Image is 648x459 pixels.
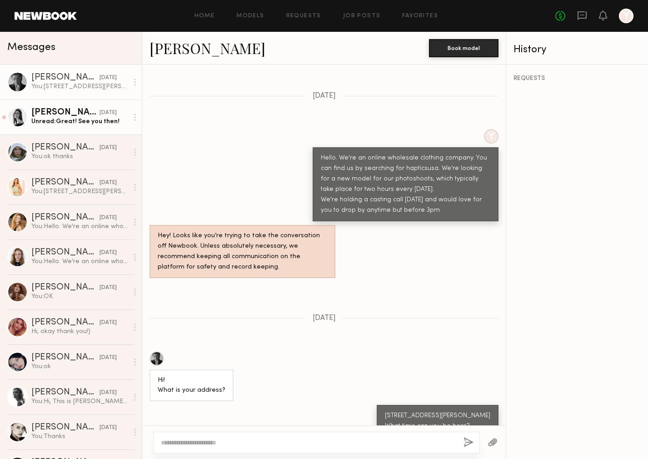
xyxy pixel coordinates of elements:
[158,375,225,396] div: Hi! What is your address?
[31,108,100,117] div: [PERSON_NAME]
[31,82,128,91] div: You: [STREET_ADDRESS][PERSON_NAME] What time can you be here?
[31,187,128,196] div: You: [STREET_ADDRESS][PERSON_NAME] This site lists your hourly rate at $200. And please let me kn...
[31,248,100,257] div: [PERSON_NAME]
[236,13,264,19] a: Models
[385,411,490,432] div: [STREET_ADDRESS][PERSON_NAME] What time can you be here?
[31,292,128,301] div: You: OK
[31,213,100,222] div: [PERSON_NAME]
[150,38,265,58] a: [PERSON_NAME]
[31,318,100,327] div: [PERSON_NAME]
[619,9,633,23] a: Y
[100,389,117,397] div: [DATE]
[31,353,100,362] div: [PERSON_NAME]
[100,144,117,152] div: [DATE]
[343,13,381,19] a: Job Posts
[286,13,321,19] a: Requests
[31,73,100,82] div: [PERSON_NAME]
[31,388,100,397] div: [PERSON_NAME]
[31,257,128,266] div: You: Hello. We're an online wholesale clothing company. You can find us by searching for hapticsu...
[158,231,327,273] div: Hey! Looks like you’re trying to take the conversation off Newbook. Unless absolutely necessary, ...
[31,178,100,187] div: [PERSON_NAME]
[31,327,128,336] div: Hi, okay thank you!)
[194,13,215,19] a: Home
[429,39,498,57] button: Book model
[313,314,336,322] span: [DATE]
[100,179,117,187] div: [DATE]
[31,362,128,371] div: You: ok
[100,109,117,117] div: [DATE]
[31,423,100,432] div: [PERSON_NAME]
[31,117,128,126] div: Unread: Great! See you then!
[429,44,498,51] a: Book model
[31,397,128,406] div: You: Hi, This is [PERSON_NAME] from Hapticsusa, wholesale company. Can you stop by for the castin...
[321,153,490,216] div: Hello. We're an online wholesale clothing company. You can find us by searching for hapticsusa. W...
[513,45,641,55] div: History
[402,13,438,19] a: Favorites
[31,432,128,441] div: You: Thanks
[100,319,117,327] div: [DATE]
[100,424,117,432] div: [DATE]
[100,354,117,362] div: [DATE]
[513,75,641,82] div: REQUESTS
[7,42,55,53] span: Messages
[100,249,117,257] div: [DATE]
[313,92,336,100] span: [DATE]
[100,74,117,82] div: [DATE]
[31,222,128,231] div: You: Hello. We're an online wholesale clothing company. You can find us by searching for hapticsu...
[31,143,100,152] div: [PERSON_NAME]
[100,214,117,222] div: [DATE]
[100,284,117,292] div: [DATE]
[31,152,128,161] div: You: ok thanks
[31,283,100,292] div: [PERSON_NAME]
